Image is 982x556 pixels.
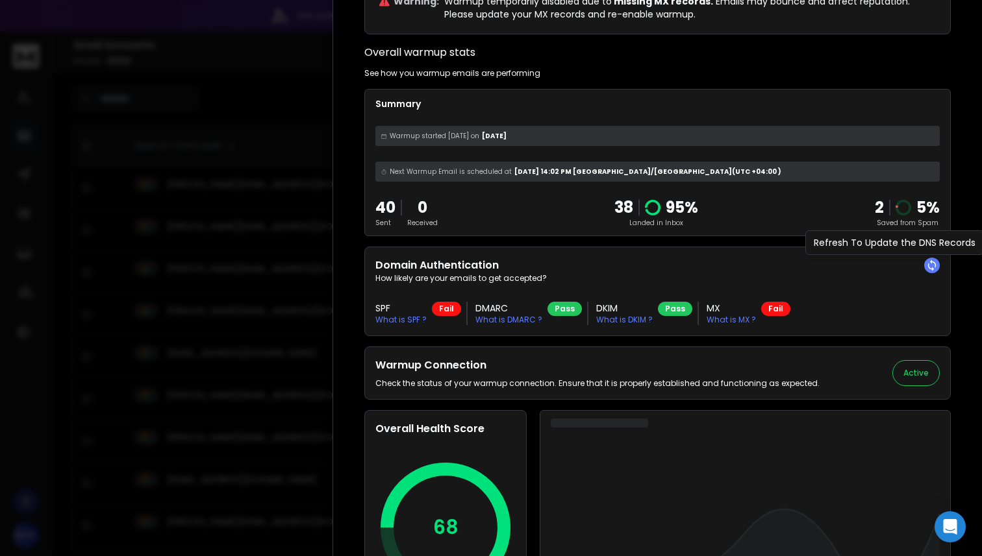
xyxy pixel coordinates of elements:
h2: Overall Health Score [375,421,516,437]
p: 40 [375,197,396,218]
p: Summary [375,97,940,110]
p: How likely are your emails to get accepted? [375,273,940,284]
p: 5 % [916,197,940,218]
div: Pass [658,302,692,316]
p: 68 [433,516,459,539]
p: 95 % [666,197,698,218]
h3: DMARC [475,302,542,315]
p: What is DMARC ? [475,315,542,325]
span: Next Warmup Email is scheduled at [390,167,512,176]
h3: SPF [375,302,427,315]
p: Sent [375,218,396,228]
h2: Domain Authentication [375,258,940,273]
p: Received [407,218,438,228]
p: 38 [614,197,633,218]
div: [DATE] 14:02 PM [GEOGRAPHIC_DATA]/[GEOGRAPHIC_DATA] (UTC +04:00 ) [375,162,940,182]
div: Fail [761,302,790,316]
h3: MX [707,302,756,315]
p: What is DKIM ? [596,315,653,325]
button: Active [892,360,940,386]
p: 0 [407,197,438,218]
p: What is MX ? [707,315,756,325]
p: Check the status of your warmup connection. Ensure that it is properly established and functionin... [375,378,820,389]
div: Open Intercom Messenger [935,511,966,542]
div: Fail [432,302,461,316]
p: Landed in Inbox [614,218,698,228]
p: Saved from Spam [875,218,940,228]
span: Warmup started [DATE] on [390,131,479,141]
div: Pass [548,302,582,316]
h2: Warmup Connection [375,357,820,373]
p: What is SPF ? [375,315,427,325]
h1: Overall warmup stats [364,45,475,60]
h3: DKIM [596,302,653,315]
div: [DATE] [375,126,940,146]
strong: 2 [875,197,884,218]
p: See how you warmup emails are performing [364,68,540,79]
